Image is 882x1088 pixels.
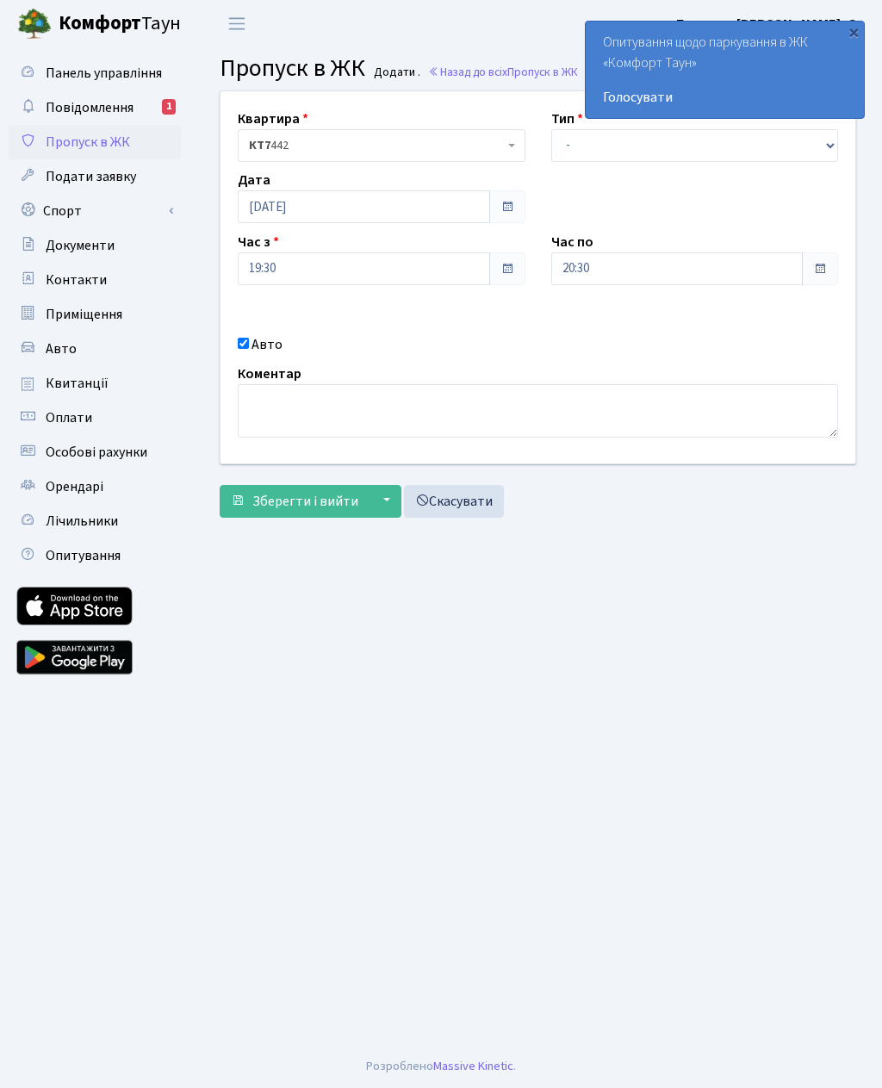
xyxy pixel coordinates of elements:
[433,1057,513,1075] a: Massive Kinetic
[162,99,176,115] div: 1
[9,90,181,125] a: Повідомлення1
[9,538,181,573] a: Опитування
[9,159,181,194] a: Подати заявку
[238,232,279,252] label: Час з
[507,64,578,80] span: Пропуск в ЖК
[46,512,118,531] span: Лічильники
[9,469,181,504] a: Орендарі
[9,56,181,90] a: Панель управління
[9,228,181,263] a: Документи
[9,504,181,538] a: Лічильники
[46,167,136,186] span: Подати заявку
[238,364,301,384] label: Коментар
[238,109,308,129] label: Квартира
[238,170,270,190] label: Дата
[46,477,103,496] span: Орендарі
[551,109,583,129] label: Тип
[46,408,92,427] span: Оплати
[9,401,181,435] a: Оплати
[252,334,283,355] label: Авто
[366,1057,516,1076] div: Розроблено .
[46,339,77,358] span: Авто
[9,194,181,228] a: Спорт
[46,270,107,289] span: Контакти
[845,23,862,40] div: ×
[59,9,141,37] b: Комфорт
[59,9,181,39] span: Таун
[9,332,181,366] a: Авто
[370,65,420,80] small: Додати .
[46,64,162,83] span: Панель управління
[46,305,122,324] span: Приміщення
[9,366,181,401] a: Квитанції
[252,492,358,511] span: Зберегти і вийти
[603,87,847,108] a: Голосувати
[9,125,181,159] a: Пропуск в ЖК
[9,263,181,297] a: Контакти
[46,236,115,255] span: Документи
[238,129,525,162] span: <b>КТ7</b>&nbsp;&nbsp;&nbsp;442
[17,7,52,41] img: logo.png
[220,485,370,518] button: Зберегти і вийти
[249,137,270,154] b: КТ7
[46,546,121,565] span: Опитування
[9,435,181,469] a: Особові рахунки
[404,485,504,518] a: Скасувати
[428,64,578,80] a: Назад до всіхПропуск в ЖК
[46,133,130,152] span: Пропуск в ЖК
[215,9,258,38] button: Переключити навігацію
[551,232,593,252] label: Час по
[46,374,109,393] span: Квитанції
[586,22,864,118] div: Опитування щодо паркування в ЖК «Комфорт Таун»
[46,443,147,462] span: Особові рахунки
[9,297,181,332] a: Приміщення
[46,98,134,117] span: Повідомлення
[220,51,365,85] span: Пропуск в ЖК
[676,15,861,34] b: Блєдних [PERSON_NAME]. О.
[249,137,504,154] span: <b>КТ7</b>&nbsp;&nbsp;&nbsp;442
[676,14,861,34] a: Блєдних [PERSON_NAME]. О.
